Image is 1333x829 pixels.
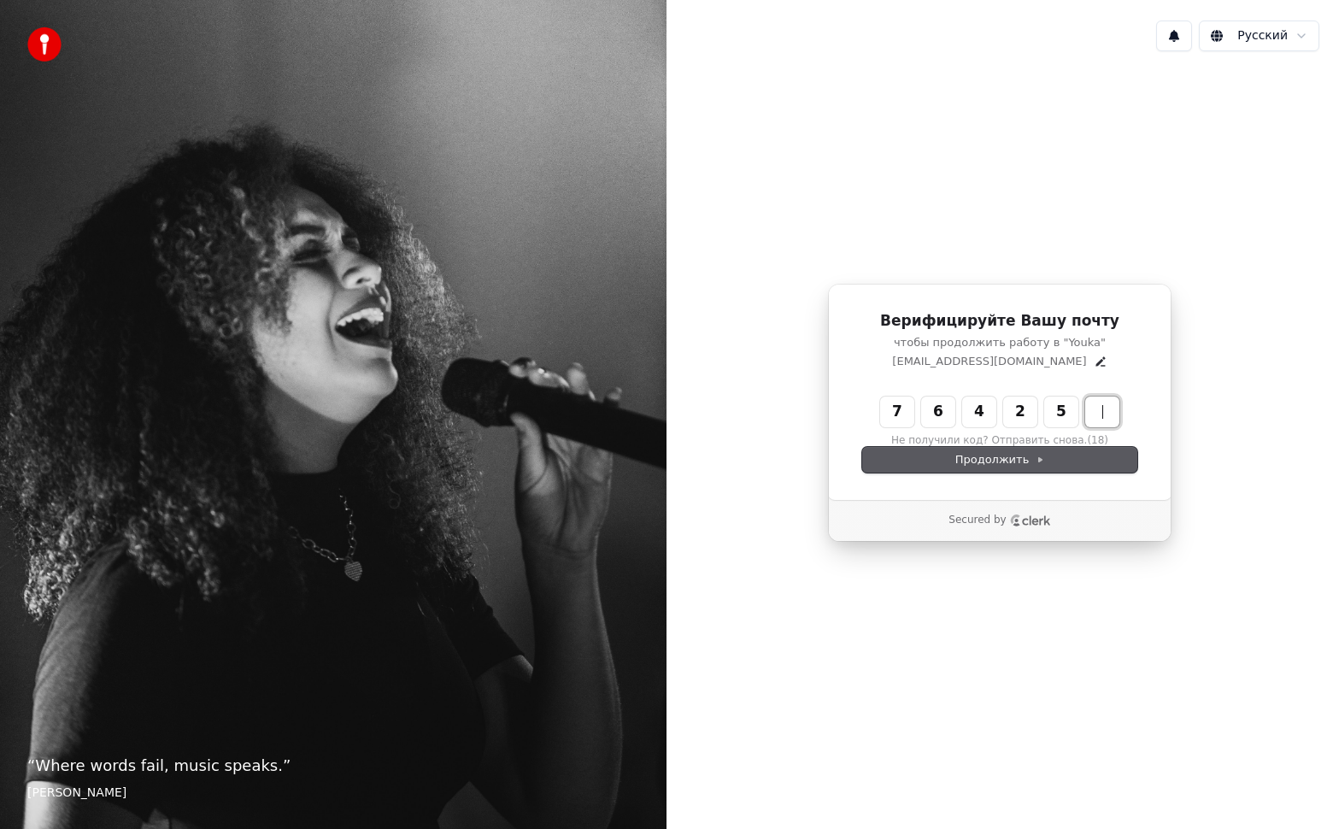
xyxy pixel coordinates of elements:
[862,447,1137,473] button: Продолжить
[892,354,1086,369] p: [EMAIL_ADDRESS][DOMAIN_NAME]
[1094,355,1107,368] button: Edit
[948,514,1006,527] p: Secured by
[27,27,62,62] img: youka
[1010,514,1051,526] a: Clerk logo
[862,311,1137,332] h1: Верифицируйте Вашу почту
[955,452,1045,467] span: Продолжить
[27,785,639,802] footer: [PERSON_NAME]
[862,335,1137,350] p: чтобы продолжить работу в "Youka"
[27,754,639,778] p: “ Where words fail, music speaks. ”
[880,397,1154,427] input: Enter verification code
